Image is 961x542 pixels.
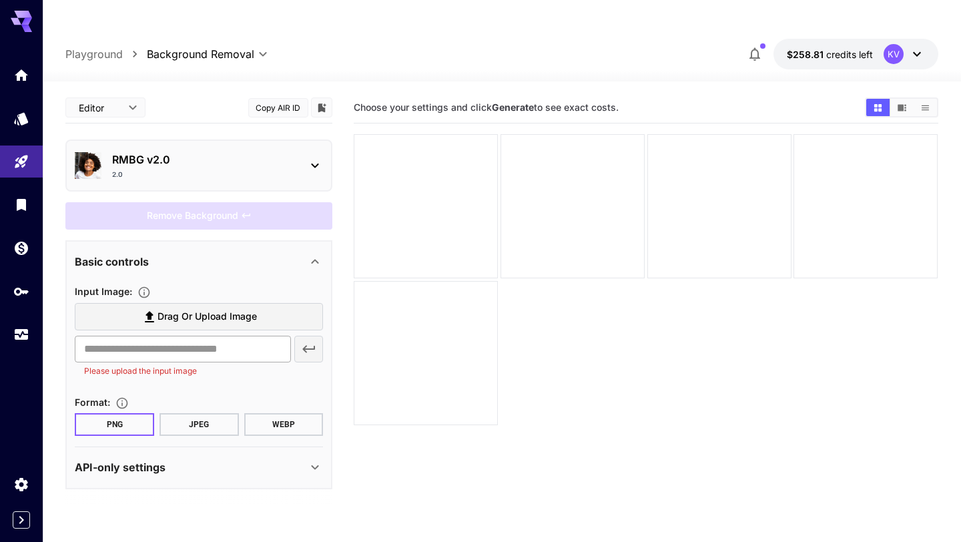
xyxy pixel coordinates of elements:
[157,308,257,325] span: Drag or upload image
[75,303,323,330] label: Drag or upload image
[914,99,937,116] button: Show media in list view
[65,46,147,62] nav: breadcrumb
[13,326,29,343] div: Usage
[13,476,29,493] div: Settings
[787,47,873,61] div: $258.8064
[79,101,120,115] span: Editor
[13,240,29,256] div: Wallet
[787,49,826,60] span: $258.81
[773,39,938,69] button: $258.8064KV
[65,46,123,62] a: Playground
[865,97,938,117] div: Show media in grid viewShow media in video viewShow media in list view
[890,99,914,116] button: Show media in video view
[866,99,890,116] button: Show media in grid view
[110,396,134,410] button: Choose the file format for the output image.
[13,196,29,213] div: Library
[13,110,29,127] div: Models
[826,49,873,60] span: credits left
[75,396,110,408] span: Format :
[75,146,323,185] div: RMBG v2.02.0
[248,98,308,117] button: Copy AIR ID
[13,154,29,170] div: Playground
[132,286,156,299] button: Specifies the input image to be processed.
[13,511,30,529] button: Expand sidebar
[13,67,29,83] div: Home
[316,99,328,115] button: Add to library
[884,44,904,64] div: KV
[112,152,296,168] p: RMBG v2.0
[75,286,132,297] span: Input Image :
[112,170,123,180] p: 2.0
[75,413,154,436] button: PNG
[84,364,281,378] p: Please upload the input image
[354,101,619,113] span: Choose your settings and click to see exact costs.
[75,246,323,278] div: Basic controls
[159,413,239,436] button: JPEG
[75,459,166,475] p: API-only settings
[75,254,149,270] p: Basic controls
[75,451,323,483] div: API-only settings
[147,46,254,62] span: Background Removal
[244,413,324,436] button: WEBP
[492,101,534,113] b: Generate
[13,283,29,300] div: API Keys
